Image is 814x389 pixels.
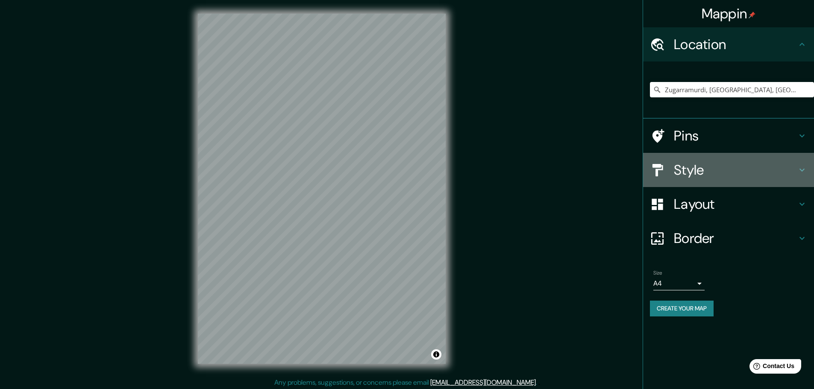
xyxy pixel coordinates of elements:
button: Toggle attribution [431,349,441,360]
div: . [537,377,538,388]
div: Layout [643,187,814,221]
h4: Location [674,36,797,53]
h4: Layout [674,196,797,213]
div: Location [643,27,814,61]
input: Pick your city or area [650,82,814,97]
h4: Pins [674,127,797,144]
div: Border [643,221,814,255]
div: A4 [653,277,705,290]
h4: Border [674,230,797,247]
h4: Style [674,161,797,178]
button: Create your map [650,301,714,316]
p: Any problems, suggestions, or concerns please email . [274,377,537,388]
canvas: Map [198,14,446,364]
img: pin-icon.png [749,12,755,18]
h4: Mappin [702,5,756,22]
div: Style [643,153,814,187]
iframe: Help widget launcher [738,356,805,380]
label: Size [653,269,662,277]
div: Pins [643,119,814,153]
div: . [538,377,540,388]
a: [EMAIL_ADDRESS][DOMAIN_NAME] [430,378,536,387]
